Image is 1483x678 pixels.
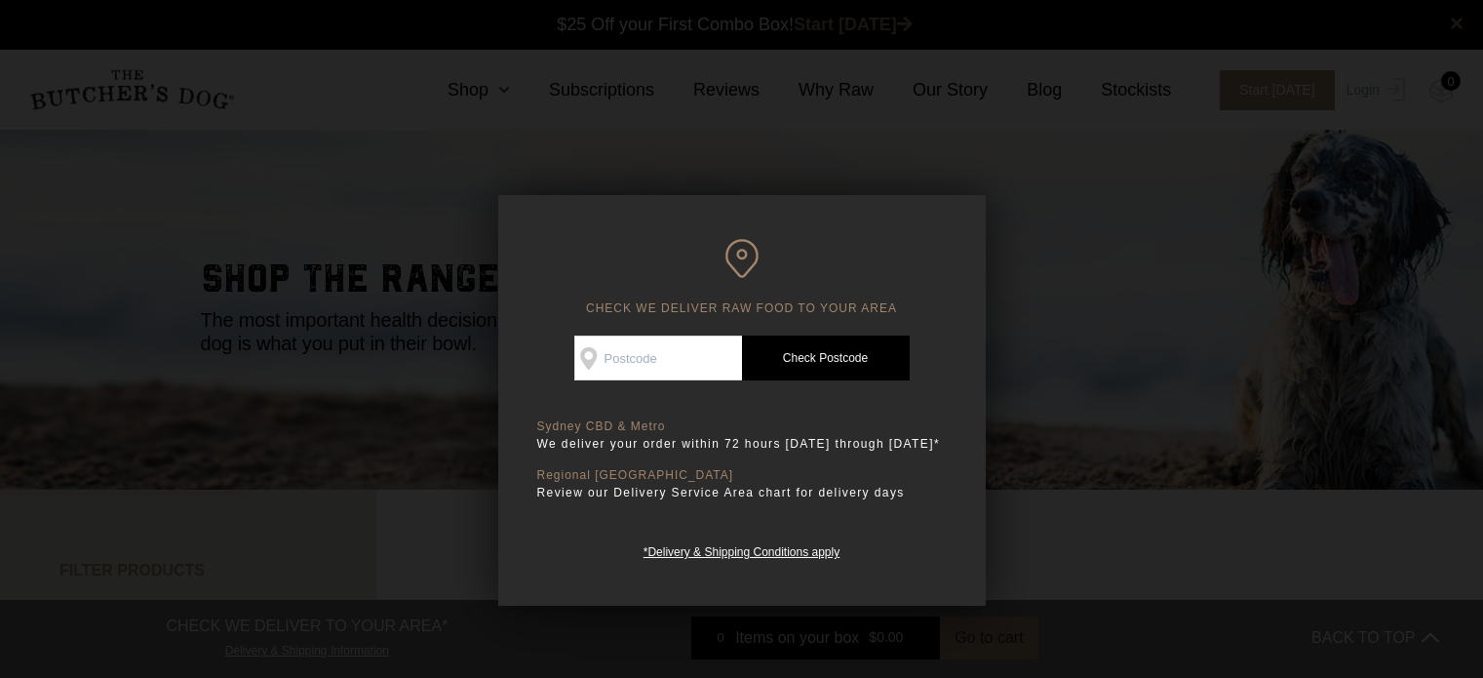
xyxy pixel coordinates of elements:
[537,468,947,483] p: Regional [GEOGRAPHIC_DATA]
[537,239,947,316] h6: CHECK WE DELIVER RAW FOOD TO YOUR AREA
[537,483,947,502] p: Review our Delivery Service Area chart for delivery days
[537,434,947,454] p: We deliver your order within 72 hours [DATE] through [DATE]*
[742,336,910,380] a: Check Postcode
[574,336,742,380] input: Postcode
[537,419,947,434] p: Sydney CBD & Metro
[644,540,839,559] a: *Delivery & Shipping Conditions apply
